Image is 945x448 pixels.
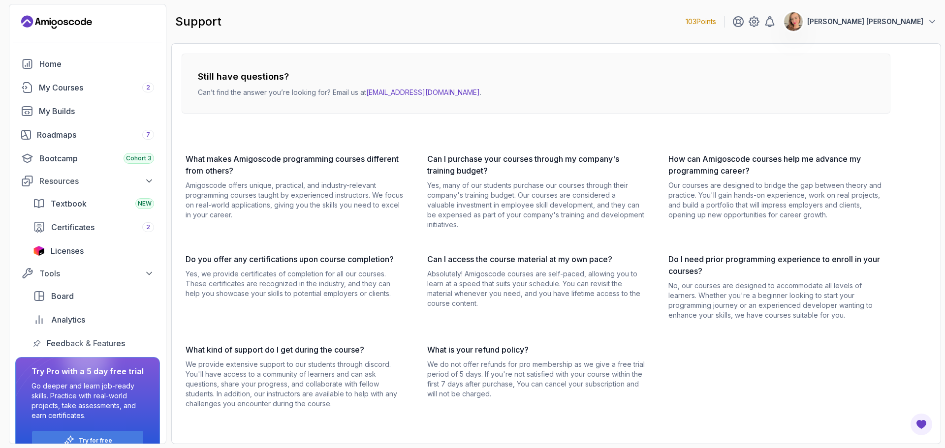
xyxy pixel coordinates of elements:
[37,129,154,141] div: Roadmaps
[15,149,160,168] a: bootcamp
[39,152,154,164] div: Bootcamp
[186,153,404,177] h3: What makes Amigoscode programming courses different from others?
[15,101,160,121] a: builds
[51,290,74,302] span: Board
[427,344,645,356] h3: What is your refund policy?
[79,437,112,445] a: Try for free
[427,253,645,265] h3: Can I access the course material at my own pace?
[175,14,221,30] h2: support
[126,154,152,162] span: Cohort 3
[186,269,404,299] p: Yes, we provide certificates of completion for all our courses. These certificates are recognized...
[15,265,160,282] button: Tools
[146,84,150,91] span: 2
[668,253,886,277] h3: Do I need prior programming experience to enroll in your courses?
[39,105,154,117] div: My Builds
[807,17,923,27] p: [PERSON_NAME] [PERSON_NAME]
[51,198,87,209] span: Textbook
[51,221,94,233] span: Certificates
[686,17,716,27] p: 103 Points
[186,359,404,409] p: We provide extensive support to our students through discord. You'll have access to a community o...
[186,180,404,220] p: Amigoscode offers unique, practical, and industry-relevant programming courses taught by experien...
[27,241,160,261] a: licenses
[146,131,150,139] span: 7
[910,413,933,436] button: Open Feedback Button
[33,246,45,256] img: jetbrains icon
[668,180,886,220] p: Our courses are designed to bridge the gap between theory and practice. You'll gain hands-on expe...
[39,175,154,187] div: Resources
[427,180,645,230] p: Yes, many of our students purchase our courses through their company's training budget. Our cours...
[27,310,160,329] a: analytics
[15,54,160,74] a: home
[198,88,481,97] p: Can’t find the answer you’re looking for? Email us at .
[366,88,480,96] a: [EMAIL_ADDRESS][DOMAIN_NAME]
[784,12,937,31] button: user profile image[PERSON_NAME] [PERSON_NAME]
[39,82,154,93] div: My Courses
[427,269,645,308] p: Absolutely! Amigoscode courses are self-paced, allowing you to learn at a speed that suits your s...
[39,58,154,70] div: Home
[15,172,160,190] button: Resources
[27,286,160,306] a: board
[39,268,154,279] div: Tools
[146,223,150,231] span: 2
[27,217,160,237] a: certificates
[51,245,84,257] span: Licenses
[21,14,92,30] a: Landing page
[427,153,645,177] h3: Can I purchase your courses through my company's training budget?
[186,344,404,356] h3: What kind of support do I get during the course?
[31,381,144,420] p: Go deeper and learn job-ready skills. Practice with real-world projects, take assessments, and ea...
[668,281,886,320] p: No, our courses are designed to accommodate all levels of learners. Whether you're a beginner loo...
[784,12,803,31] img: user profile image
[198,70,481,84] h3: Still have questions?
[27,194,160,213] a: textbook
[51,314,85,326] span: Analytics
[27,333,160,353] a: feedback
[15,125,160,145] a: roadmaps
[427,359,645,399] p: We do not offer refunds for pro membership as we give a free trial period of 5 days. If you're no...
[15,78,160,97] a: courses
[186,253,404,265] h3: Do you offer any certifications upon course completion?
[668,153,886,177] h3: How can Amigoscode courses help me advance my programming career?
[47,337,125,349] span: Feedback & Features
[138,200,152,208] span: NEW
